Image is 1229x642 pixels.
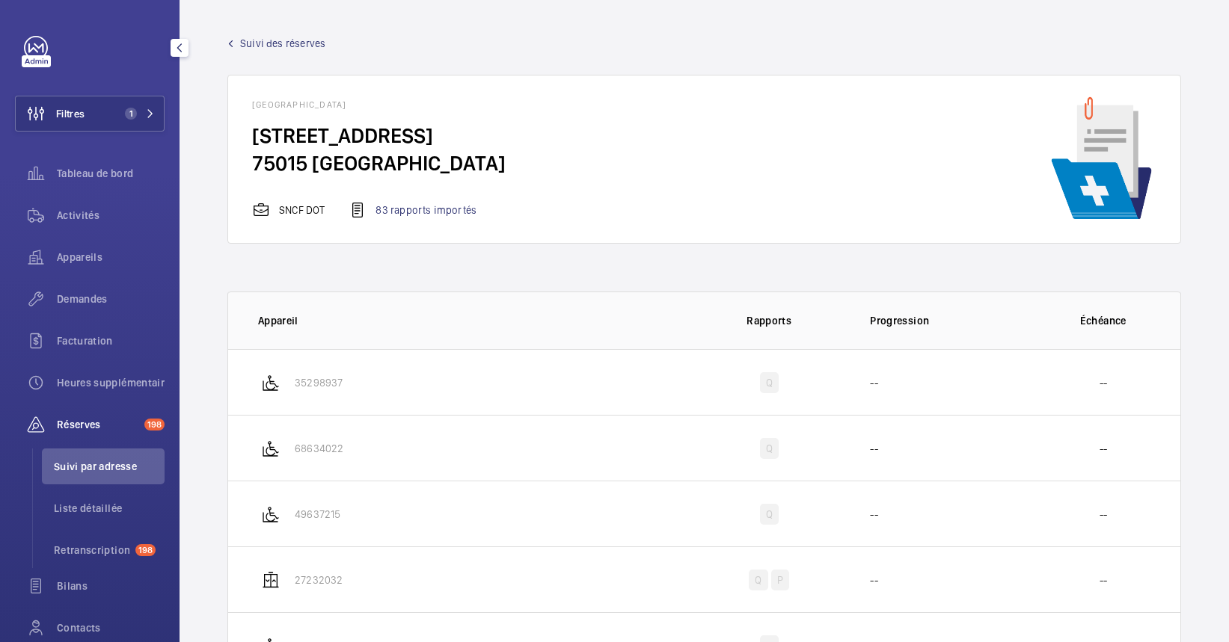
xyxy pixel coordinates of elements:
div: Q [760,372,779,393]
span: Suivi des réserves [240,36,325,51]
p: Progression [870,313,1026,328]
p: Appareil [258,313,692,328]
p: -- [870,375,877,390]
h4: [GEOGRAPHIC_DATA] [252,99,506,122]
span: Facturation [57,333,165,348]
span: Contacts [57,620,165,635]
img: elevator.svg [262,571,280,589]
p: -- [870,441,877,456]
div: Q [749,570,767,590]
span: Bilans [57,578,165,593]
p: -- [870,507,877,522]
p: -- [870,572,877,587]
p: 68634022 [295,441,343,456]
span: 1 [125,108,137,120]
p: -- [1100,507,1107,522]
p: 27232032 [295,572,343,587]
span: Appareils [57,250,165,265]
h4: [STREET_ADDRESS] 75015 [GEOGRAPHIC_DATA] [252,122,506,177]
div: P [771,570,789,590]
span: 198 [135,544,156,556]
span: Retranscription [54,543,129,558]
span: Suivi par adresse [54,459,165,474]
span: Demandes [57,291,165,306]
span: Activités [57,208,165,223]
p: 35298937 [295,375,343,390]
img: platform_lift.svg [262,439,280,457]
div: 83 rapports importés [349,201,476,219]
img: platform_lift.svg [262,505,280,523]
p: -- [1100,572,1107,587]
span: 198 [144,419,165,430]
span: Réserves [57,417,138,432]
p: 49637215 [295,507,340,522]
span: Heures supplémentaires [57,375,165,390]
p: -- [1100,375,1107,390]
button: Filtres1 [15,96,165,132]
p: Échéance [1036,313,1170,328]
p: Rapports [702,313,836,328]
span: Liste détaillée [54,501,165,516]
span: Tableau de bord [57,166,165,181]
div: SNCF DOT [252,201,325,219]
div: Q [760,504,779,525]
p: -- [1100,441,1107,456]
img: platform_lift.svg [262,374,280,392]
div: Q [760,438,779,459]
span: Filtres [56,106,85,121]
